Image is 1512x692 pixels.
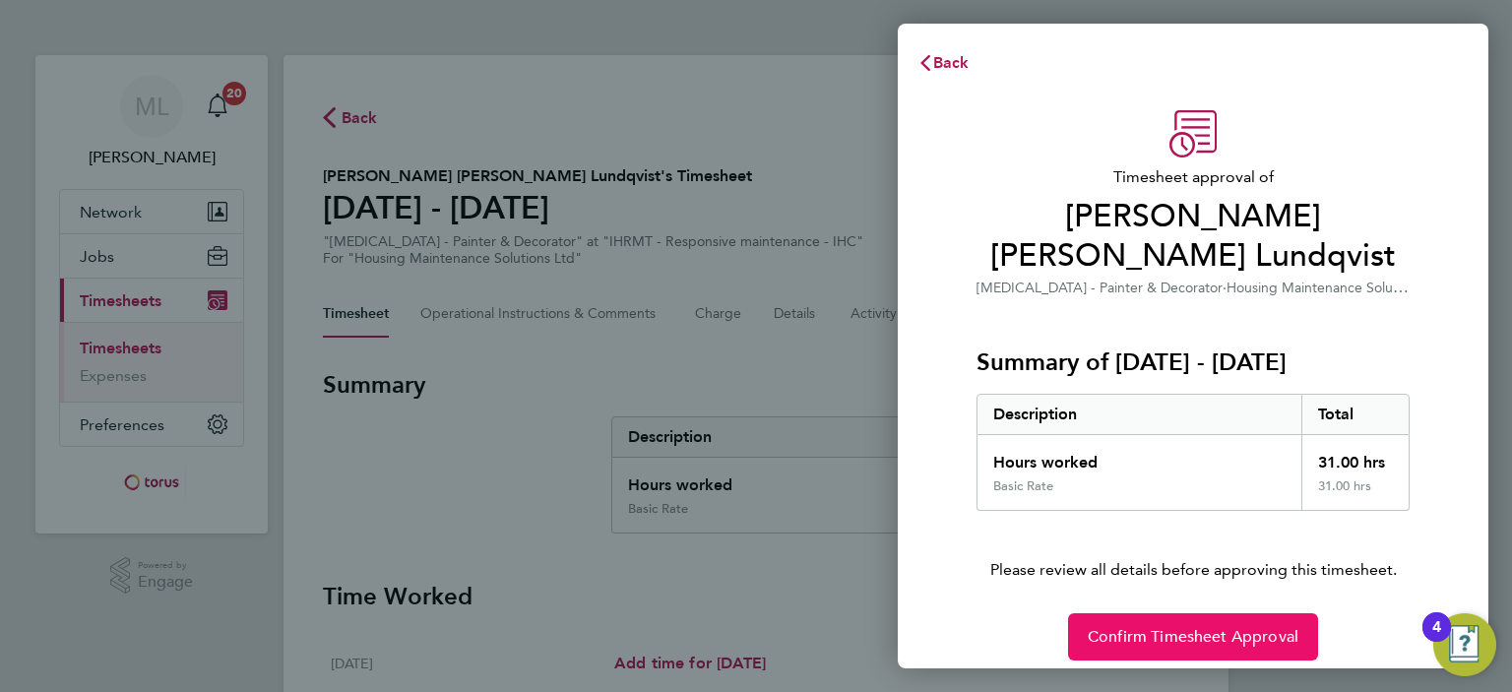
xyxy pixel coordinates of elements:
div: 31.00 hrs [1301,435,1410,478]
span: · [1223,280,1227,296]
span: [MEDICAL_DATA] - Painter & Decorator [976,280,1223,296]
span: Housing Maintenance Solutions Ltd [1227,278,1447,296]
button: Open Resource Center, 4 new notifications [1433,613,1496,676]
h3: Summary of [DATE] - [DATE] [976,346,1410,378]
div: Basic Rate [993,478,1053,494]
div: Total [1301,395,1410,434]
p: Please review all details before approving this timesheet. [953,511,1433,582]
div: 4 [1432,627,1441,653]
div: Description [977,395,1301,434]
button: Back [898,43,989,83]
span: Timesheet approval of [976,165,1410,189]
button: Confirm Timesheet Approval [1068,613,1318,661]
div: Summary of 25 - 31 Aug 2025 [976,394,1410,511]
span: [PERSON_NAME] [PERSON_NAME] Lundqvist [976,197,1410,276]
span: Confirm Timesheet Approval [1088,627,1298,647]
div: 31.00 hrs [1301,478,1410,510]
span: Back [933,53,970,72]
div: Hours worked [977,435,1301,478]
